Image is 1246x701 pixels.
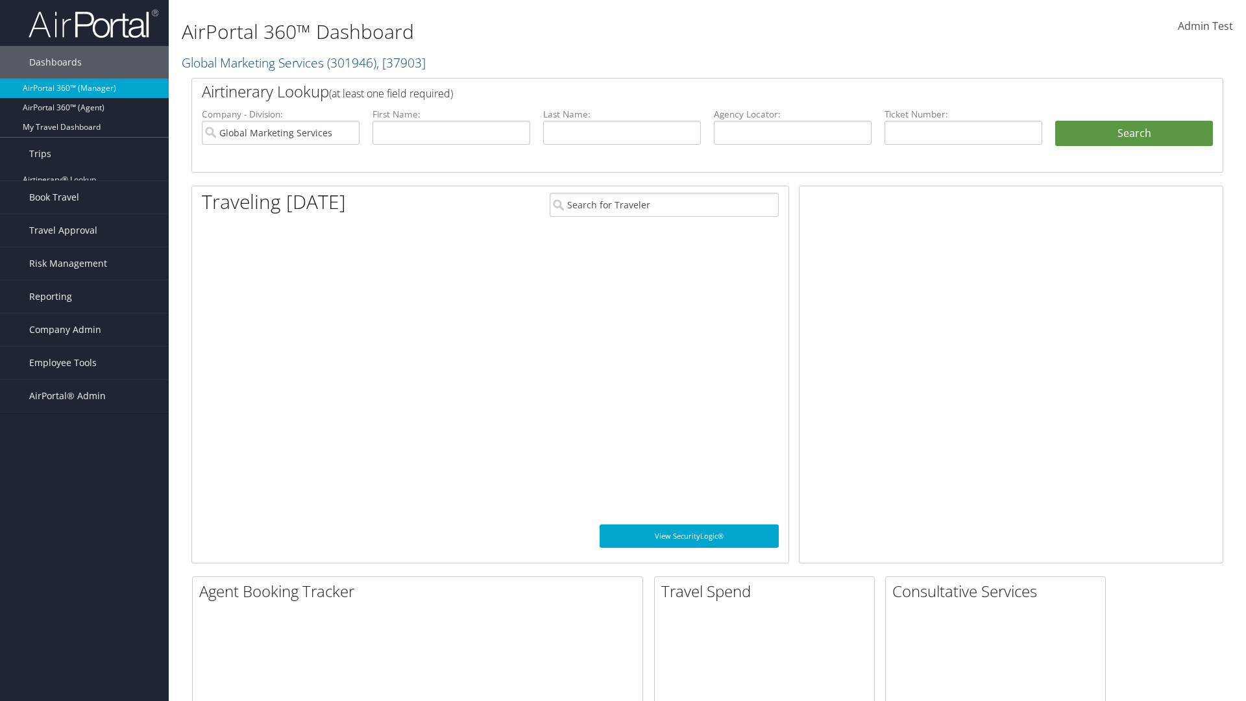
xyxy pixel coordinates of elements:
[373,108,530,121] label: First Name:
[1178,6,1233,47] a: Admin Test
[29,181,79,214] span: Book Travel
[29,280,72,313] span: Reporting
[29,8,158,39] img: airportal-logo.png
[661,580,874,602] h2: Travel Spend
[202,108,360,121] label: Company - Division:
[1055,121,1213,147] button: Search
[550,193,779,217] input: Search for Traveler
[29,380,106,412] span: AirPortal® Admin
[202,80,1127,103] h2: Airtinerary Lookup
[892,580,1105,602] h2: Consultative Services
[376,54,426,71] span: , [ 37903 ]
[714,108,872,121] label: Agency Locator:
[29,46,82,79] span: Dashboards
[182,54,426,71] a: Global Marketing Services
[182,18,883,45] h1: AirPortal 360™ Dashboard
[202,188,346,215] h1: Traveling [DATE]
[543,108,701,121] label: Last Name:
[29,347,97,379] span: Employee Tools
[329,86,453,101] span: (at least one field required)
[29,314,101,346] span: Company Admin
[29,247,107,280] span: Risk Management
[29,214,97,247] span: Travel Approval
[327,54,376,71] span: ( 301946 )
[1178,19,1233,33] span: Admin Test
[199,580,642,602] h2: Agent Booking Tracker
[29,138,51,170] span: Trips
[600,524,779,548] a: View SecurityLogic®
[885,108,1042,121] label: Ticket Number:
